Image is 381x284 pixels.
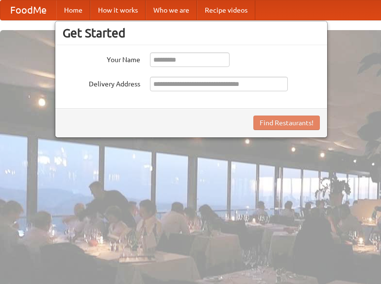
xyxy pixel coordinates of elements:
[63,52,140,65] label: Your Name
[0,0,56,20] a: FoodMe
[197,0,255,20] a: Recipe videos
[63,26,320,40] h3: Get Started
[146,0,197,20] a: Who we are
[63,77,140,89] label: Delivery Address
[90,0,146,20] a: How it works
[56,0,90,20] a: Home
[253,116,320,130] button: Find Restaurants!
